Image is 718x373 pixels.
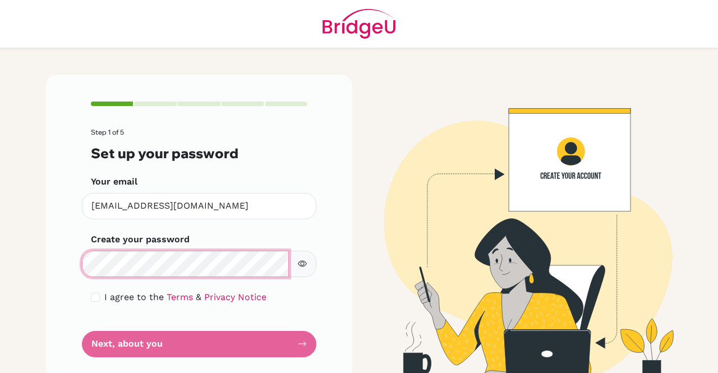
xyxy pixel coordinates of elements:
[91,233,190,246] label: Create your password
[91,128,124,136] span: Step 1 of 5
[82,193,316,219] input: Insert your email*
[204,292,266,302] a: Privacy Notice
[104,292,164,302] span: I agree to the
[196,292,201,302] span: &
[91,175,137,188] label: Your email
[91,145,307,162] h3: Set up your password
[167,292,193,302] a: Terms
